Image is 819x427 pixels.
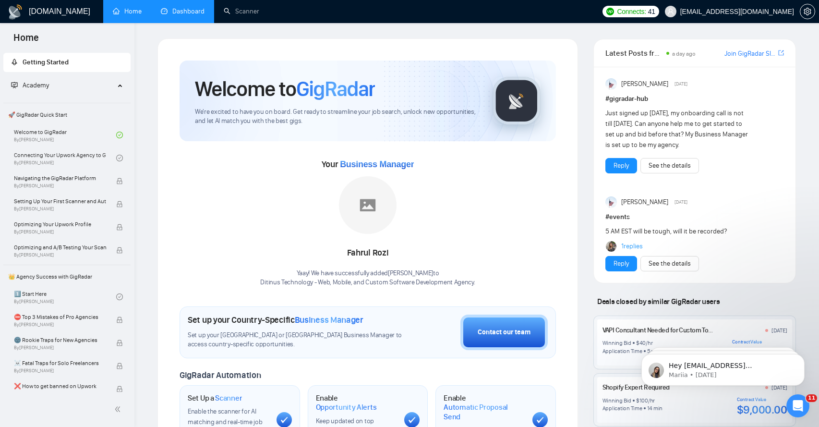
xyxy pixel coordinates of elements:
[296,76,375,102] span: GigRadar
[605,94,784,104] h1: # gigradar-hub
[295,315,363,325] span: Business Manager
[614,258,629,269] a: Reply
[602,326,785,334] a: VAPI Consultant Needed for Custom Tools and Prompt Engineering
[116,386,123,392] span: lock
[188,315,363,325] h1: Set up your Country-Specific
[593,293,723,310] span: Deals closed by similar GigRadar users
[667,8,674,15] span: user
[339,176,397,234] img: placeholder.png
[116,317,123,323] span: lock
[649,160,691,171] a: See the details
[322,159,414,170] span: Your
[14,229,106,235] span: By [PERSON_NAME]
[602,397,631,404] div: Winning Bid
[14,173,106,183] span: Navigating the GigRadar Platform
[674,198,687,207] span: [DATE]
[14,381,106,391] span: ❌ How to get banned on Upwork
[605,256,637,271] button: Reply
[602,404,642,412] div: Application Time
[672,50,696,57] span: a day ago
[114,404,124,414] span: double-left
[606,8,614,15] img: upwork-logo.png
[316,393,397,412] h1: Enable
[260,278,475,287] p: Ditinus Technology - Web, Mobile, and Custom Software Development Agency .
[14,243,106,252] span: Optimizing and A/B Testing Your Scanner for Better Results
[23,81,49,89] span: Academy
[724,49,776,59] a: Join GigRadar Slack Community
[14,335,106,345] span: 🌚 Rookie Traps for New Agencies
[14,368,106,374] span: By [PERSON_NAME]
[648,6,655,17] span: 41
[602,383,670,391] a: Shopify Expert Required
[116,178,123,184] span: lock
[116,247,123,254] span: lock
[8,4,23,20] img: logo
[605,226,748,237] div: 5 AM EST will be tough, will it be recorded?
[14,391,106,397] span: By [PERSON_NAME]
[11,82,18,88] span: fund-projection-screen
[260,245,475,261] div: Fahrul Rozi
[116,224,123,231] span: lock
[161,7,205,15] a: dashboardDashboard
[215,393,242,403] span: Scanner
[602,347,642,355] div: Application Time
[14,286,116,307] a: 1️⃣ Start HereBy[PERSON_NAME]
[14,196,106,206] span: Setting Up Your First Scanner and Auto-Bidder
[116,363,123,369] span: lock
[14,220,106,229] span: Optimizing Your Upwork Profile
[14,358,106,368] span: ☠️ Fatal Traps for Solo Freelancers
[4,105,130,124] span: 🚀 GigRadar Quick Start
[605,158,637,173] button: Reply
[4,267,130,286] span: 👑 Agency Success with GigRadar
[621,242,643,251] a: 1replies
[606,241,616,252] img: Korlan
[771,327,787,334] div: [DATE]
[444,393,525,422] h1: Enable
[180,370,261,380] span: GigRadar Automation
[14,312,106,322] span: ⛔ Top 3 Mistakes of Pro Agencies
[14,183,106,189] span: By [PERSON_NAME]
[493,77,541,125] img: gigradar-logo.png
[800,4,815,19] button: setting
[674,80,687,88] span: [DATE]
[640,256,699,271] button: See the details
[605,212,784,222] h1: # events
[113,7,142,15] a: homeHome
[605,196,617,208] img: Anisuzzaman Khan
[14,206,106,212] span: By [PERSON_NAME]
[614,160,629,171] a: Reply
[224,7,259,15] a: searchScanner
[14,322,106,328] span: By [PERSON_NAME]
[116,201,123,207] span: lock
[800,8,815,15] span: setting
[778,49,784,57] span: export
[116,155,123,161] span: check-circle
[14,345,106,351] span: By [PERSON_NAME]
[14,147,116,169] a: Connecting Your Upwork Agency to GigRadarBy[PERSON_NAME]
[605,108,748,150] div: Just signed up [DATE], my onboarding call is not till [DATE]. Can anyone help me to get started t...
[640,158,699,173] button: See the details
[3,53,131,72] li: Getting Started
[602,339,631,347] div: Winning Bid
[116,132,123,138] span: check-circle
[316,403,377,412] span: Opportunity Alerts
[116,340,123,346] span: lock
[460,315,548,350] button: Contact our team
[478,327,530,338] div: Contact our team
[260,269,475,287] div: Yaay! We have successfully added [PERSON_NAME] to
[6,31,47,51] span: Home
[11,59,18,65] span: rocket
[621,79,668,89] span: [PERSON_NAME]
[647,404,663,412] div: 14 min
[11,81,49,89] span: Academy
[195,76,375,102] h1: Welcome to
[188,331,404,349] span: Set up your [GEOGRAPHIC_DATA] or [GEOGRAPHIC_DATA] Business Manager to access country-specific op...
[621,197,668,207] span: [PERSON_NAME]
[778,49,784,58] a: export
[116,293,123,300] span: check-circle
[786,394,809,417] iframe: Intercom live chat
